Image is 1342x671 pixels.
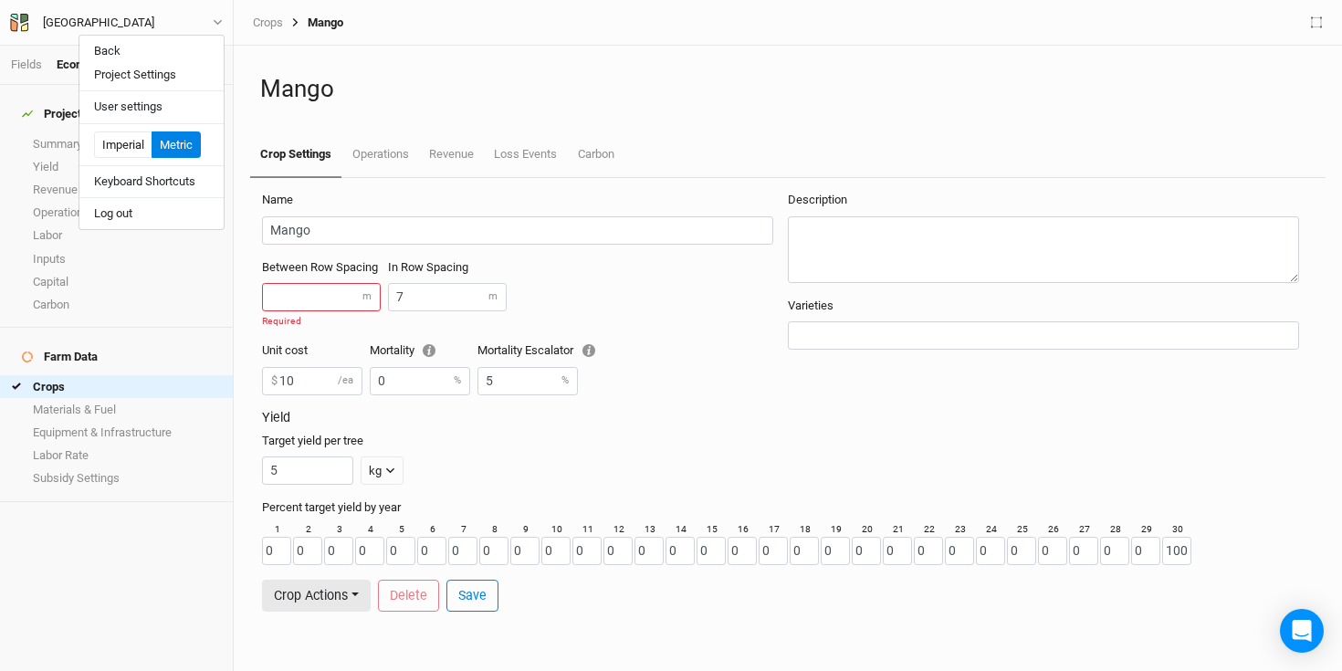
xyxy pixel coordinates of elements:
[57,57,114,73] div: Economics
[1141,523,1152,537] label: 29
[338,373,353,388] label: /ea
[523,523,529,537] label: 9
[22,350,98,364] div: Farm Data
[1017,523,1028,537] label: 25
[568,132,624,176] a: Carbon
[581,342,597,359] div: Tooltip anchor
[306,523,311,537] label: 2
[924,523,935,537] label: 22
[430,523,435,537] label: 6
[79,95,224,119] button: User settings
[283,16,343,30] div: Mango
[676,523,687,537] label: 14
[421,342,437,359] div: Tooltip anchor
[707,523,718,537] label: 15
[769,523,780,537] label: 17
[1280,609,1324,653] div: Open Intercom Messenger
[561,373,569,388] label: %
[79,39,224,63] button: Back
[788,298,834,314] label: Varieties
[262,192,293,208] label: Name
[1110,523,1121,537] label: 28
[862,523,873,537] label: 20
[378,580,439,612] button: Delete
[645,523,655,537] label: 13
[1048,523,1059,537] label: 26
[419,132,484,176] a: Revenue
[788,192,847,208] label: Description
[22,107,103,121] div: Projections
[262,580,371,612] button: Crop Actions
[43,14,154,32] div: Tamil Nadu
[262,410,1314,425] h3: Yield
[388,259,468,276] label: In Row Spacing
[362,289,372,304] label: m
[454,373,461,388] label: %
[262,259,378,276] label: Between Row Spacing
[893,523,904,537] label: 21
[94,131,152,159] button: Imperial
[399,523,404,537] label: 5
[488,289,498,304] label: m
[275,523,280,537] label: 1
[262,499,401,516] label: Percent target yield by year
[262,342,308,359] label: Unit cost
[582,523,593,537] label: 11
[738,523,749,537] label: 16
[152,131,201,159] button: Metric
[1172,523,1183,537] label: 30
[43,14,154,32] div: [GEOGRAPHIC_DATA]
[253,16,283,30] a: Crops
[79,202,224,225] button: Log out
[11,58,42,71] a: Fields
[551,523,562,537] label: 10
[341,132,418,176] a: Operations
[613,523,624,537] label: 12
[369,462,382,480] div: kg
[1079,523,1090,537] label: 27
[262,433,363,449] label: Target yield per tree
[271,372,278,389] label: $
[800,523,811,537] label: 18
[260,75,1316,103] h1: Mango
[250,132,341,178] a: Crop Settings
[370,342,414,359] label: Mortality
[9,13,224,33] button: [GEOGRAPHIC_DATA]
[368,523,373,537] label: 4
[492,523,498,537] label: 8
[79,170,224,194] button: Keyboard Shortcuts
[262,315,381,329] div: Required
[461,523,467,537] label: 7
[79,63,224,87] button: Project Settings
[986,523,997,537] label: 24
[955,523,966,537] label: 23
[361,456,404,485] button: kg
[831,523,842,537] label: 19
[446,580,498,612] button: Save
[337,523,342,537] label: 3
[484,132,567,176] a: Loss Events
[477,342,573,359] label: Mortality Escalator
